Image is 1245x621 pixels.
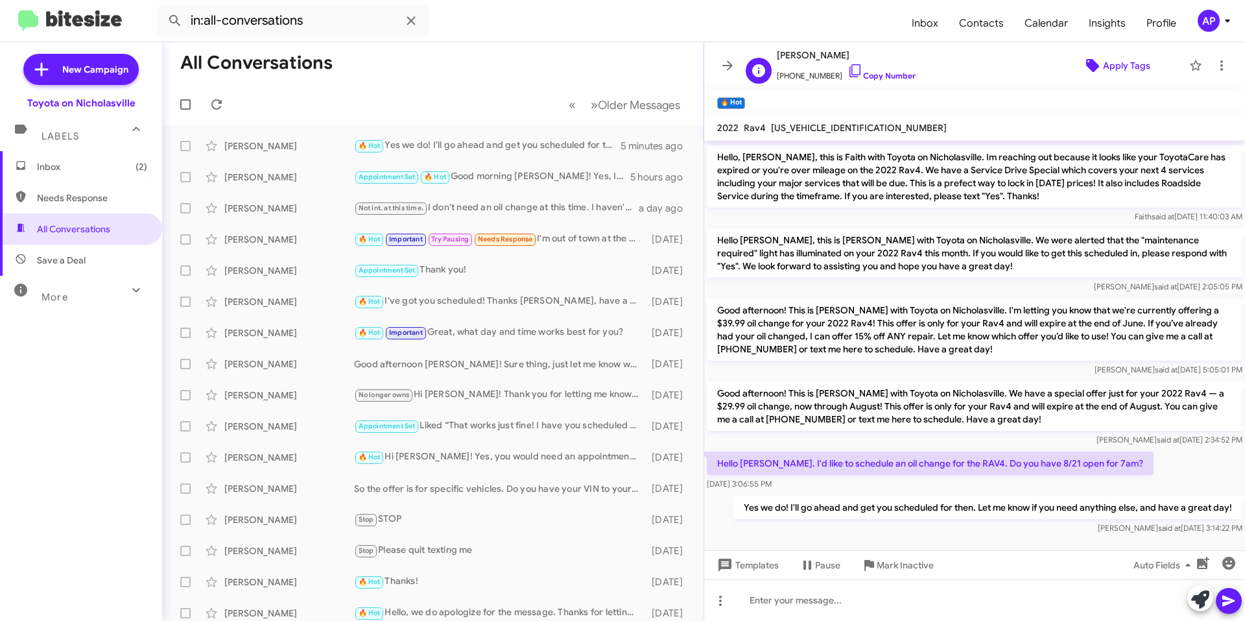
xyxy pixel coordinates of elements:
[645,420,693,433] div: [DATE]
[1155,365,1178,374] span: said at
[224,451,354,464] div: [PERSON_NAME]
[224,544,354,557] div: [PERSON_NAME]
[37,223,110,236] span: All Conversations
[359,453,381,461] span: 🔥 Hot
[224,264,354,277] div: [PERSON_NAME]
[645,576,693,589] div: [DATE]
[27,97,136,110] div: Toyota on Nicholasville
[569,97,576,113] span: «
[224,295,354,308] div: [PERSON_NAME]
[645,544,693,557] div: [DATE]
[1158,523,1181,533] span: said at
[359,328,381,337] span: 🔥 Hot
[389,235,423,243] span: Important
[1198,10,1220,32] div: AP
[1136,5,1187,42] a: Profile
[354,512,645,527] div: STOP
[1050,54,1183,77] button: Apply Tags
[359,204,423,212] span: Not int. at this time.
[354,294,645,309] div: I've got you scheduled! Thanks [PERSON_NAME], have a great day!
[224,420,354,433] div: [PERSON_NAME]
[901,5,949,42] a: Inbox
[1095,365,1242,374] span: [PERSON_NAME] [DATE] 5:05:01 PM
[645,482,693,495] div: [DATE]
[354,574,645,589] div: Thanks!
[639,202,693,215] div: a day ago
[37,254,86,267] span: Save a Deal
[1154,282,1177,291] span: said at
[354,263,645,278] div: Thank you!
[359,173,416,181] span: Appointment Set
[645,451,693,464] div: [DATE]
[354,325,645,340] div: Great, what day and time works best for you?
[715,554,779,577] span: Templates
[224,140,354,152] div: [PERSON_NAME]
[354,201,639,215] div: I don't need an oil change at this time. I haven't driven 10,000 yet.
[224,607,354,620] div: [PERSON_NAME]
[354,232,645,247] div: I'm out of town at the moment so I'll have to find the best time once I'm back
[1157,435,1180,444] span: said at
[1152,212,1174,221] span: said at
[630,171,693,184] div: 5 hours ago
[707,452,1154,475] p: Hello [PERSON_NAME]. I'd like to schedule an oil change for the RAV4. Do you have 8/21 open for 7am?
[598,98,680,112] span: Older Messages
[771,122,947,134] span: [US_VEHICLE_IDENTIFICATION_NUMBER]
[359,391,410,399] span: No longer owns
[157,5,429,36] input: Search
[815,554,840,577] span: Pause
[359,546,374,555] span: Stop
[707,382,1242,431] p: Good afternoon! This is [PERSON_NAME] with Toyota on Nicholasville. We have a special offer just ...
[354,169,630,184] div: Good morning [PERSON_NAME]! Yes, I can reschedule you. When would you like to come in?
[1133,554,1196,577] span: Auto Fields
[1094,282,1242,291] span: [PERSON_NAME] [DATE] 2:05:05 PM
[224,576,354,589] div: [PERSON_NAME]
[645,295,693,308] div: [DATE]
[359,235,381,243] span: 🔥 Hot
[424,173,446,181] span: 🔥 Hot
[431,235,469,243] span: Try Pausing
[851,554,944,577] button: Mark Inactive
[645,233,693,246] div: [DATE]
[224,358,354,371] div: [PERSON_NAME]
[1014,5,1078,42] a: Calendar
[224,202,354,215] div: [PERSON_NAME]
[707,298,1242,361] p: Good afternoon! This is [PERSON_NAME] with Toyota on Nicholasville. I'm letting you know that we'...
[949,5,1014,42] span: Contacts
[354,543,645,558] div: Please quit texting me
[224,513,354,526] div: [PERSON_NAME]
[354,358,645,371] div: Good afternoon [PERSON_NAME]! Sure thing, just let me know when you'd like to come in! :)
[707,228,1242,278] p: Hello [PERSON_NAME], this is [PERSON_NAME] with Toyota on Nicholasville. We were alerted that the...
[37,160,147,173] span: Inbox
[478,235,533,243] span: Needs Response
[62,63,128,76] span: New Campaign
[41,130,79,142] span: Labels
[744,122,766,134] span: Rav4
[224,233,354,246] div: [PERSON_NAME]
[621,140,693,152] div: 5 minutes ago
[733,496,1242,519] p: Yes we do! I'll go ahead and get you scheduled for then. Let me know if you need anything else, a...
[591,97,598,113] span: »
[777,47,916,63] span: [PERSON_NAME]
[224,482,354,495] div: [PERSON_NAME]
[789,554,851,577] button: Pause
[707,145,1242,208] p: Hello, [PERSON_NAME], this is Faith with Toyota on Nicholasville. Im reaching out because it look...
[359,297,381,306] span: 🔥 Hot
[645,264,693,277] div: [DATE]
[1078,5,1136,42] span: Insights
[354,387,645,402] div: Hi [PERSON_NAME]! Thank you for letting me know. Have a great day!
[848,71,916,80] a: Copy Number
[704,554,789,577] button: Templates
[1123,554,1206,577] button: Auto Fields
[359,578,381,586] span: 🔥 Hot
[354,138,621,153] div: Yes we do! I'll go ahead and get you scheduled for then. Let me know if you need anything else, a...
[359,609,381,617] span: 🔥 Hot
[645,607,693,620] div: [DATE]
[645,358,693,371] div: [DATE]
[224,326,354,339] div: [PERSON_NAME]
[645,326,693,339] div: [DATE]
[23,54,139,85] a: New Campaign
[1103,54,1150,77] span: Apply Tags
[1098,523,1242,533] span: [PERSON_NAME] [DATE] 3:14:22 PM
